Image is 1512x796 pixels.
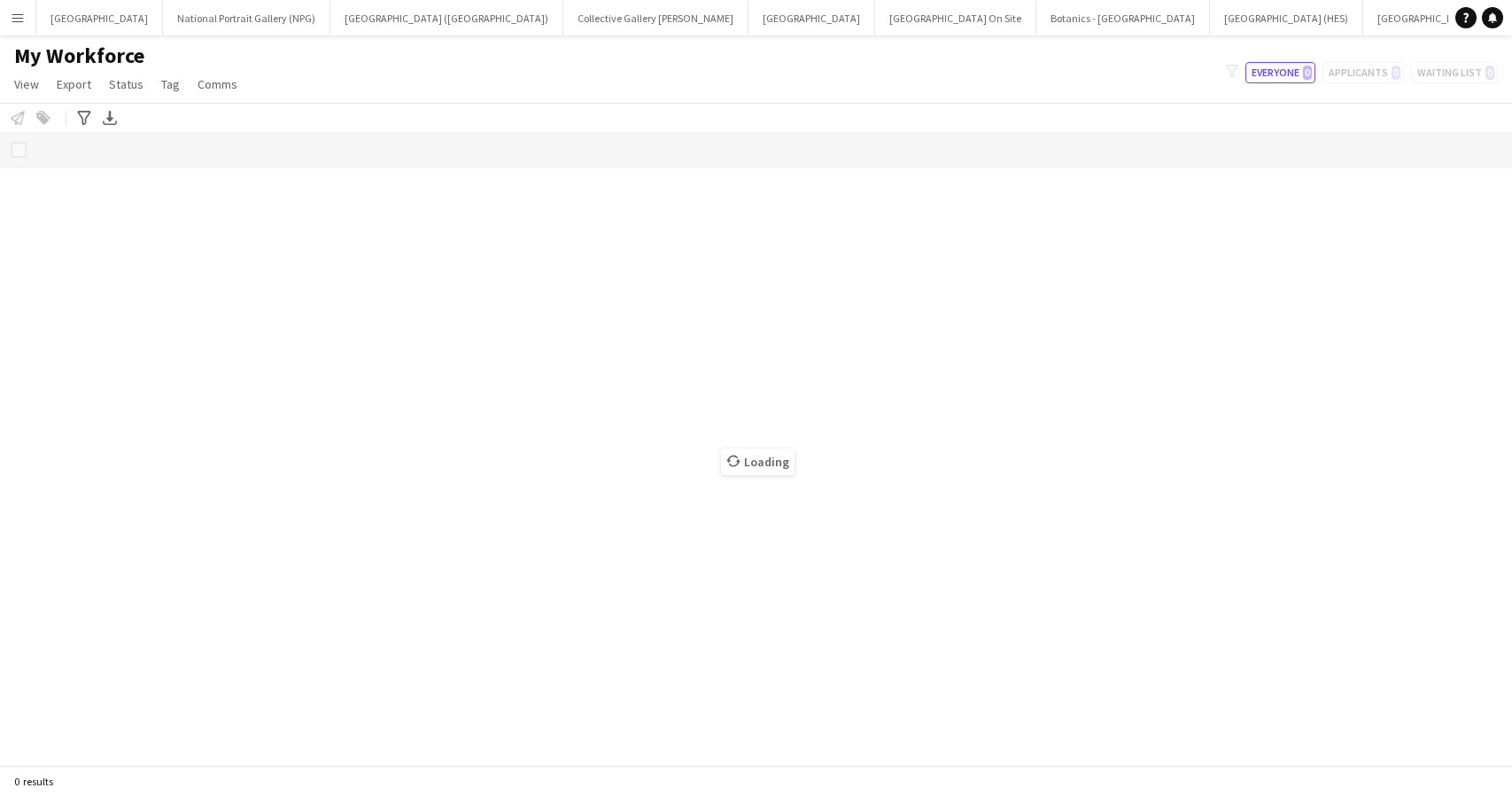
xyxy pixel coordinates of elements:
button: [GEOGRAPHIC_DATA] [748,1,875,35]
span: 0 [1303,66,1312,80]
app-action-btn: Export XLSX [99,107,120,129]
a: Status [102,73,151,96]
span: My Workforce [14,43,144,69]
button: Everyone0 [1245,62,1315,83]
span: Loading [721,449,795,475]
span: Tag [161,76,180,92]
button: [GEOGRAPHIC_DATA] [36,1,163,35]
a: Tag [154,73,187,96]
span: Export [57,76,91,92]
span: View [14,76,39,92]
a: Export [50,73,98,96]
button: [GEOGRAPHIC_DATA] On Site [875,1,1036,35]
app-action-btn: Advanced filters [74,107,95,129]
span: Comms [198,76,237,92]
button: National Portrait Gallery (NPG) [163,1,330,35]
a: Comms [190,73,244,96]
button: [GEOGRAPHIC_DATA] (HES) [1210,1,1363,35]
button: [GEOGRAPHIC_DATA] ([GEOGRAPHIC_DATA]) [330,1,563,35]
button: Collective Gallery [PERSON_NAME] [563,1,748,35]
span: Status [109,76,143,92]
a: View [7,73,46,96]
button: Botanics - [GEOGRAPHIC_DATA] [1036,1,1210,35]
